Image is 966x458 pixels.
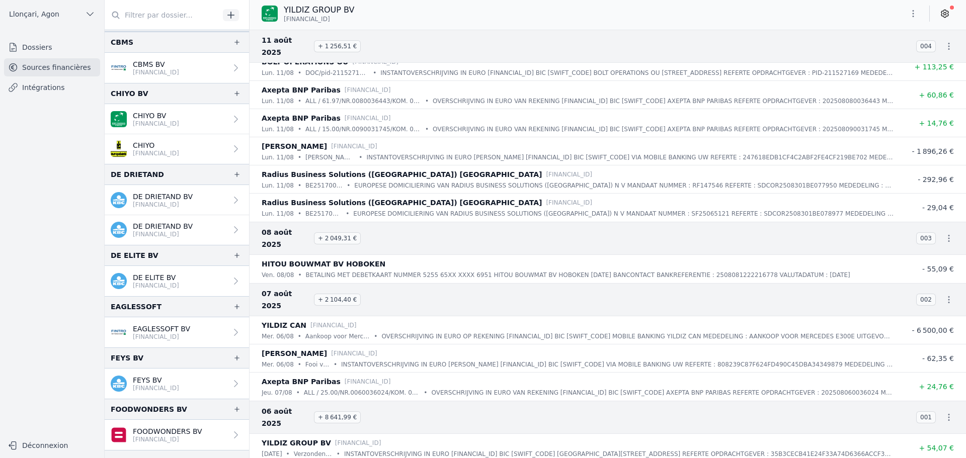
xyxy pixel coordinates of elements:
[298,68,301,78] div: •
[298,331,301,341] div: •
[298,96,301,106] div: •
[111,60,127,76] img: FINTRO_BE_BUSINESS_GEBABEBB.png
[262,347,327,359] p: [PERSON_NAME]
[354,180,894,191] p: EUROPESE DOMICILIERING VAN RADIUS BUSINESS SOLUTIONS ([GEOGRAPHIC_DATA]) N V MANDAAT NUMMER : RF1...
[424,388,427,398] div: •
[262,140,327,152] p: [PERSON_NAME]
[262,96,294,106] p: lun. 11/08
[345,377,391,387] p: [FINANCIAL_ID]
[133,192,193,202] p: DE DRIETAND BV
[105,104,249,134] a: CHIYO BV [FINANCIAL_ID]
[105,266,249,296] a: DE ELITE BV [FINANCIAL_ID]
[305,180,343,191] p: BE251700279813
[262,124,294,134] p: lun. 11/08
[919,444,954,452] span: + 54,07 €
[922,265,954,273] span: - 55,09 €
[133,272,179,283] p: DE ELITE BV
[262,405,310,429] span: 06 août 2025
[111,249,158,261] div: DE ELITE BV
[111,141,127,157] img: EUROPA_BANK_EURBBE99XXX.png
[262,197,542,209] p: Radius Business Solutions ([GEOGRAPHIC_DATA]) [GEOGRAPHIC_DATA]
[916,232,936,244] span: 003
[380,68,894,78] p: INSTANTOVERSCHRIJVING IN EURO [FINANCIAL_ID] BIC [SWIFT_CODE] BOLT OPERATIONS OU [STREET_ADDRESS]...
[314,232,361,244] span: + 2 049,31 €
[133,282,179,290] p: [FINANCIAL_ID]
[298,180,301,191] div: •
[4,38,100,56] a: Dossiers
[345,113,391,123] p: [FINANCIAL_ID]
[133,324,190,334] p: EAGLESSOFT BV
[305,359,330,370] p: Fooi voor juli
[345,85,391,95] p: [FINANCIAL_ID]
[111,87,148,100] div: CHIYO BV
[298,152,301,162] div: •
[111,376,127,392] img: kbc.png
[916,411,936,423] span: 001
[334,359,337,370] div: •
[298,359,301,370] div: •
[262,288,310,312] span: 07 août 2025
[306,270,850,280] p: BETALING MET DEBETKAART NUMMER 5255 65XX XXXX 6951 HITOU BOUWMAT BV HOBOKEN [DATE] BANCONTACT BAN...
[133,384,179,392] p: [FINANCIAL_ID]
[111,192,127,208] img: kbc.png
[133,230,193,238] p: [FINANCIAL_ID]
[105,317,249,347] a: EAGLESSOFT BV [FINANCIAL_ID]
[359,152,362,162] div: •
[4,437,100,453] button: Déconnexion
[262,319,306,331] p: YILDIZ CAN
[431,388,894,398] p: OVERSCHRIJVING IN EURO VAN REKENING [FINANCIAL_ID] BIC [SWIFT_CODE] AXEPTA BNP PARIBAS REFERTE OP...
[111,427,127,443] img: belfius-1.png
[111,273,127,289] img: kbc.png
[262,331,294,341] p: mer. 06/08
[546,198,592,208] p: [FINANCIAL_ID]
[314,40,361,52] span: + 1 256,51 €
[305,96,421,106] p: ALL / 61.97/NR.0080036443/KOM. 0.92/DAT.08.08.2025/Yildiz Group BV /2660
[305,124,421,134] p: ALL / 15.00/NR.0090031745/KOM. 0.20/DAT.09.08.2025/Yildiz Group BV /2660
[111,168,164,180] div: DE DRIETAND
[105,6,219,24] input: Filtrer par dossier...
[262,152,294,162] p: lun. 11/08
[918,175,954,184] span: - 292,96 €
[912,326,954,334] span: - 6 500,00 €
[262,388,292,398] p: jeu. 07/08
[262,180,294,191] p: lun. 11/08
[262,226,310,250] span: 08 août 2025
[9,9,59,19] span: Llonçari, Agon
[262,258,385,270] p: HITOU BOUWMAT BV HOBOKEN
[105,53,249,83] a: CBMS BV [FINANCIAL_ID]
[353,209,894,219] p: EUROPESE DOMICILIERING VAN RADIUS BUSINESS SOLUTIONS ([GEOGRAPHIC_DATA]) N V MANDAAT NUMMER : SF2...
[296,388,300,398] div: •
[105,369,249,399] a: FEYS BV [FINANCIAL_ID]
[133,120,179,128] p: [FINANCIAL_ID]
[4,6,100,22] button: Llonçari, Agon
[433,96,894,106] p: OVERSCHRIJVING IN EURO VAN REKENING [FINANCIAL_ID] BIC [SWIFT_CODE] AXEPTA BNP PARIBAS REFERTE OP...
[314,294,361,306] span: + 2 104,40 €
[381,331,894,341] p: OVERSCHRIJVING IN EURO OP REKENING [FINANCIAL_ID] BIC [SWIFT_CODE] MOBILE BANKING YILDIZ CAN MEDE...
[331,348,377,358] p: [FINANCIAL_ID]
[133,140,179,150] p: CHIYO
[262,209,294,219] p: lun. 11/08
[4,78,100,97] a: Intégrations
[374,331,377,341] div: •
[4,58,100,76] a: Sources financières
[916,294,936,306] span: 002
[133,375,179,385] p: FEYS BV
[262,68,294,78] p: lun. 11/08
[919,91,954,99] span: + 60,86 €
[262,437,331,449] p: YILDIZ GROUP BV
[133,333,190,341] p: [FINANCIAL_ID]
[425,124,429,134] div: •
[331,141,377,151] p: [FINANCIAL_ID]
[347,180,350,191] div: •
[298,209,301,219] div: •
[111,403,187,415] div: FOODWONDERS BV
[133,149,179,157] p: [FINANCIAL_ID]
[366,152,894,162] p: INSTANTOVERSCHRIJVING IN EURO [PERSON_NAME] [FINANCIAL_ID] BIC [SWIFT_CODE] VIA MOBILE BANKING UW...
[262,376,341,388] p: Axepta BNP Paribas
[298,270,301,280] div: •
[105,215,249,245] a: DE DRIETAND BV [FINANCIAL_ID]
[346,209,349,219] div: •
[304,388,420,398] p: ALL / 25.00/NR.0060036024/KOM. 0.20/DAT.06.08.2025/Yildiz Group BV /2660
[133,435,202,443] p: [FINANCIAL_ID]
[305,209,342,219] p: BE251700186155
